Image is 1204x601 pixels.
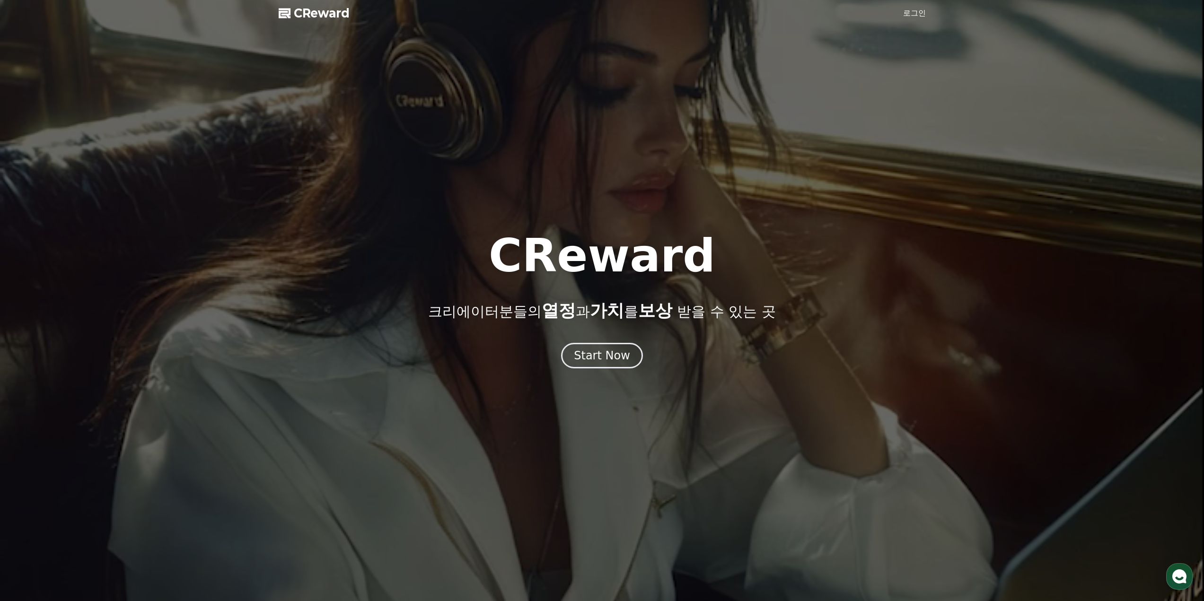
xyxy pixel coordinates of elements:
div: Start Now [574,348,630,363]
button: Start Now [561,343,643,368]
span: 보상 [638,301,672,320]
h1: CReward [489,233,715,279]
a: Start Now [561,352,643,361]
span: CReward [294,6,350,21]
a: 로그인 [903,8,926,19]
span: 열정 [542,301,576,320]
span: 가치 [590,301,624,320]
a: CReward [279,6,350,21]
p: 크리에이터분들의 과 를 받을 수 있는 곳 [428,301,775,320]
